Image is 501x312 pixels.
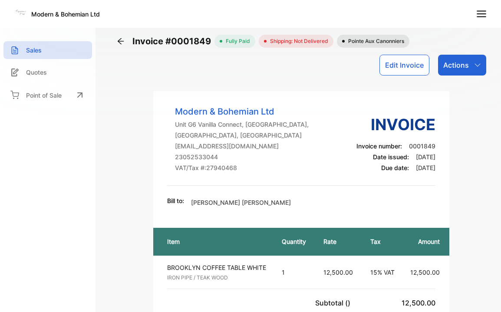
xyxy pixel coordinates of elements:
[282,268,306,277] p: 1
[26,68,47,77] p: Quotes
[175,120,309,129] p: Unit G6 Vanilla Connect, [GEOGRAPHIC_DATA],
[14,6,27,19] img: Logo
[315,298,354,308] p: Subtotal ()
[373,153,409,161] span: Date issued:
[175,105,309,118] p: Modern & Bohemian Ltd
[267,37,328,45] span: Shipping: Not Delivered
[323,269,353,276] span: 12,500.00
[175,141,309,151] p: [EMAIL_ADDRESS][DOMAIN_NAME]
[412,237,440,246] p: Amount
[379,55,429,76] button: Edit Invoice
[26,91,62,100] p: Point of Sale
[31,10,100,19] p: Modern & Bohemian Ltd
[282,237,306,246] p: Quantity
[402,299,435,307] span: 12,500.00
[3,85,92,105] a: Point of Sale
[443,60,469,70] p: Actions
[323,237,353,246] p: Rate
[26,46,42,55] p: Sales
[370,268,395,277] p: 15% VAT
[132,35,214,48] span: Invoice #0001849
[167,196,184,205] p: Bill to:
[167,237,264,246] p: Item
[409,142,435,150] span: 0001849
[175,152,309,161] p: 23052533044
[345,37,404,45] span: Pointe aux Canonniers
[356,113,435,136] h3: Invoice
[3,41,92,59] a: Sales
[416,164,435,171] span: [DATE]
[416,153,435,161] span: [DATE]
[438,55,486,76] button: Actions
[370,237,395,246] p: Tax
[356,142,402,150] span: Invoice number:
[3,63,92,81] a: Quotes
[381,164,409,171] span: Due date:
[410,269,440,276] span: 12,500.00
[191,198,291,207] p: [PERSON_NAME] [PERSON_NAME]
[222,37,250,45] span: fully paid
[175,131,309,140] p: [GEOGRAPHIC_DATA], [GEOGRAPHIC_DATA]
[175,163,309,172] p: VAT/Tax #: 27940468
[167,263,266,272] p: BROOKLYN COFFEE TABLE WHITE
[167,274,266,282] p: IRON PIPE / TEAK WOOD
